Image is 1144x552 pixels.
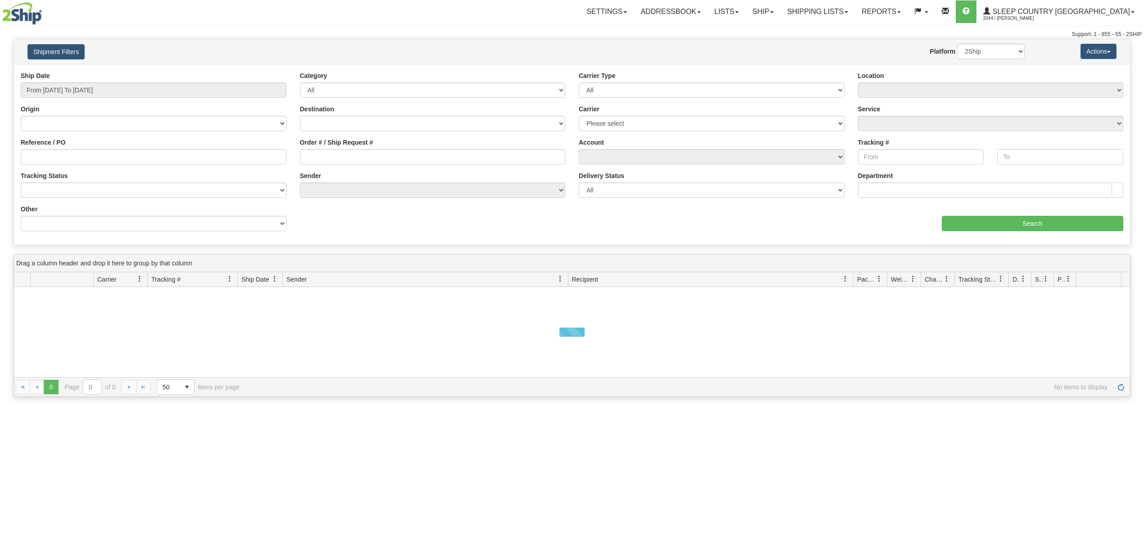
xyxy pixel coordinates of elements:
input: From [858,149,984,164]
span: Delivery Status [1012,275,1020,284]
label: Other [21,205,37,214]
a: Ship Date filter column settings [267,271,282,287]
div: Support: 1 - 855 - 55 - 2SHIP [2,31,1142,38]
a: Weight filter column settings [905,271,921,287]
a: Sender filter column settings [553,271,568,287]
span: Page of 0 [65,379,116,395]
a: Settings [580,0,634,23]
label: Origin [21,105,39,114]
a: Charge filter column settings [939,271,954,287]
span: Ship Date [241,275,269,284]
span: Pickup Status [1058,275,1065,284]
span: items per page [157,379,240,395]
span: 2044 / [PERSON_NAME] [983,14,1051,23]
label: Ship Date [21,71,50,80]
span: Shipment Issues [1035,275,1043,284]
a: Lists [708,0,745,23]
span: Tracking # [151,275,181,284]
label: Service [858,105,881,114]
label: Category [300,71,327,80]
label: Tracking Status [21,171,68,180]
span: Page sizes drop down [157,379,195,395]
a: Tracking Status filter column settings [993,271,1008,287]
a: Carrier filter column settings [132,271,147,287]
label: Delivery Status [579,171,624,180]
button: Actions [1080,44,1117,59]
div: grid grouping header [14,255,1130,272]
span: No items to display [252,383,1108,391]
label: Tracking # [858,138,889,147]
img: logo2044.jpg [2,2,42,25]
input: Search [942,216,1123,231]
label: Carrier [579,105,599,114]
span: Page 0 [44,380,58,394]
label: Reference / PO [21,138,66,147]
span: 50 [163,383,174,392]
button: Shipment Filters [27,44,85,59]
label: Order # / Ship Request # [300,138,373,147]
a: Refresh [1114,380,1128,394]
a: Pickup Status filter column settings [1061,271,1076,287]
a: Delivery Status filter column settings [1016,271,1031,287]
label: Department [858,171,893,180]
span: Sender [286,275,307,284]
a: Reports [855,0,908,23]
span: Weight [891,275,910,284]
span: Charge [925,275,944,284]
label: Location [858,71,884,80]
a: Ship [745,0,780,23]
a: Tracking # filter column settings [222,271,237,287]
a: Addressbook [634,0,708,23]
span: Recipient [572,275,598,284]
a: Packages filter column settings [872,271,887,287]
a: Shipping lists [781,0,855,23]
input: To [997,149,1123,164]
span: Packages [857,275,876,284]
label: Destination [300,105,334,114]
a: Recipient filter column settings [838,271,853,287]
iframe: chat widget [1123,230,1143,322]
span: Sleep Country [GEOGRAPHIC_DATA] [990,8,1130,15]
span: Carrier [97,275,117,284]
label: Account [579,138,604,147]
a: Shipment Issues filter column settings [1038,271,1053,287]
label: Platform [930,47,955,56]
span: Tracking Status [958,275,998,284]
label: Carrier Type [579,71,615,80]
a: Sleep Country [GEOGRAPHIC_DATA] 2044 / [PERSON_NAME] [976,0,1141,23]
label: Sender [300,171,321,180]
span: select [180,380,194,394]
